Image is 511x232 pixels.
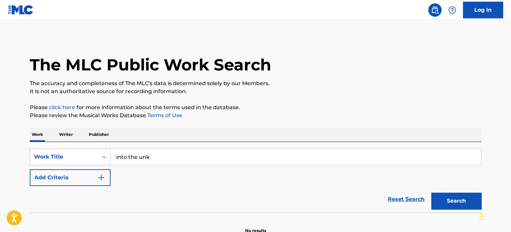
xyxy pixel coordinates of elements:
div: Work Title [34,153,94,161]
a: Terms of Use [146,112,182,119]
p: Work [30,128,45,142]
p: Please review the Musical Works Database [30,111,481,120]
img: 9d2ae6d4665cec9f34b9.svg [97,174,105,182]
p: It is not an authoritative source for recording information. [30,87,481,95]
iframe: Chat Widget [478,200,511,232]
p: The accuracy and completeness of The MLC's data is determined solely by our Members. [30,79,481,87]
form: Search Form [30,149,481,213]
p: Writer [57,128,75,142]
button: Add Criteria [30,169,111,186]
button: Search [431,193,481,209]
img: search [431,6,439,14]
a: Log In [463,2,503,18]
h1: The MLC Public Work Search [30,55,271,75]
a: click here [49,104,75,110]
div: Help [446,3,459,17]
p: Publisher [87,128,111,142]
img: MLC Logo [8,5,34,15]
a: Public Search [428,3,442,17]
img: help [448,6,456,14]
a: Reset Search [384,192,428,207]
p: Please for more information about the terms used in the database. [30,103,481,111]
div: Drag [480,207,484,227]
